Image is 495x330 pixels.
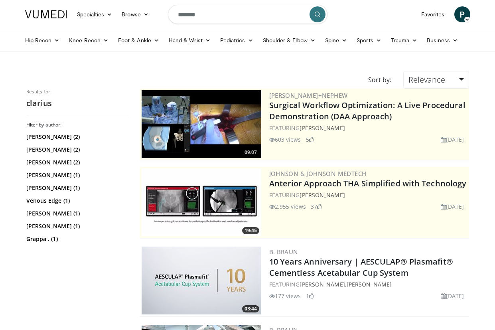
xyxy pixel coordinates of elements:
[269,124,467,132] div: FEATURING
[269,280,467,289] div: FEATURING ,
[300,281,345,288] a: [PERSON_NAME]
[441,135,464,144] li: [DATE]
[269,202,306,211] li: 2,955 views
[258,32,320,48] a: Shoulder & Elbow
[26,158,126,166] a: [PERSON_NAME] (2)
[269,100,466,122] a: Surgical Workflow Optimization: A Live Procedural Demonstration (DAA Approach)
[300,191,345,199] a: [PERSON_NAME]
[215,32,258,48] a: Pediatrics
[26,222,126,230] a: [PERSON_NAME] (1)
[441,202,464,211] li: [DATE]
[26,197,126,205] a: Venous Edge (1)
[441,292,464,300] li: [DATE]
[386,32,422,48] a: Trauma
[269,248,298,256] a: B. Braun
[269,178,467,189] a: Anterior Approach THA Simplified with Technology
[269,170,367,178] a: Johnson & Johnson MedTech
[300,124,345,132] a: [PERSON_NAME]
[117,6,154,22] a: Browse
[269,292,301,300] li: 177 views
[422,32,463,48] a: Business
[26,209,126,217] a: [PERSON_NAME] (1)
[454,6,470,22] a: P
[64,32,113,48] a: Knee Recon
[26,171,126,179] a: [PERSON_NAME] (1)
[72,6,117,22] a: Specialties
[347,281,392,288] a: [PERSON_NAME]
[26,133,126,141] a: [PERSON_NAME] (2)
[142,168,261,236] img: 06bb1c17-1231-4454-8f12-6191b0b3b81a.300x170_q85_crop-smart_upscale.jpg
[26,184,126,192] a: [PERSON_NAME] (1)
[269,135,301,144] li: 603 views
[25,10,67,18] img: VuMedi Logo
[142,247,261,314] a: 03:44
[320,32,352,48] a: Spine
[269,91,348,99] a: [PERSON_NAME]+Nephew
[416,6,450,22] a: Favorites
[403,71,469,89] a: Relevance
[26,122,128,128] h3: Filter by author:
[20,32,65,48] a: Hip Recon
[306,292,314,300] li: 1
[242,227,259,234] span: 19:45
[164,32,215,48] a: Hand & Wrist
[408,74,445,85] span: Relevance
[142,168,261,236] a: 19:45
[306,135,314,144] li: 5
[142,90,261,158] a: 09:07
[242,149,259,156] span: 09:07
[26,146,126,154] a: [PERSON_NAME] (2)
[269,256,453,278] a: 10 Years Anniversary | AESCULAP® Plasmafit® Cementless Acetabular Cup System
[26,89,128,95] p: Results for:
[352,32,386,48] a: Sports
[168,5,327,24] input: Search topics, interventions
[362,71,397,89] div: Sort by:
[269,191,467,199] div: FEATURING
[26,98,128,109] h2: clarius
[142,90,261,158] img: bcfc90b5-8c69-4b20-afee-af4c0acaf118.300x170_q85_crop-smart_upscale.jpg
[142,247,261,314] img: 38d5200b-2d38-4dea-a184-4a4cb0a631cd.300x170_q85_crop-smart_upscale.jpg
[311,202,322,211] li: 37
[242,305,259,312] span: 03:44
[26,235,126,243] a: Grappa . (1)
[113,32,164,48] a: Foot & Ankle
